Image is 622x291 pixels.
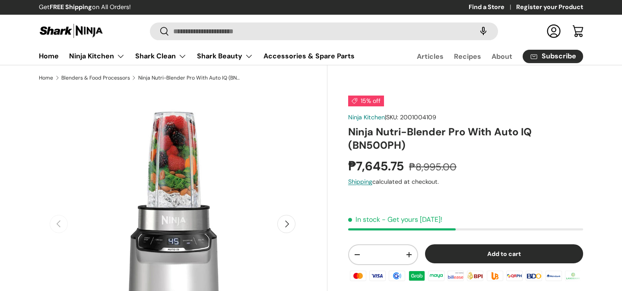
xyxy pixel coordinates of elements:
a: Ninja Kitchen [69,48,125,65]
img: grabpay [407,269,426,282]
img: billease [446,269,465,282]
a: Accessories & Spare Parts [263,48,355,64]
a: Ninja Kitchen [348,113,385,121]
img: visa [368,269,387,282]
a: Shark Beauty [197,48,253,65]
img: Shark Ninja Philippines [39,22,104,39]
p: - Get yours [DATE]! [382,215,442,224]
img: qrph [505,269,524,282]
img: gcash [387,269,406,282]
a: About [492,48,512,65]
summary: Shark Beauty [192,48,258,65]
a: Articles [417,48,444,65]
a: Home [39,48,59,64]
a: Recipes [454,48,481,65]
div: calculated at checkout. [348,177,583,186]
img: bdo [524,269,543,282]
img: metrobank [544,269,563,282]
img: landbank [564,269,583,282]
s: ₱8,995.00 [409,160,457,173]
img: master [349,269,368,282]
span: Subscribe [542,53,576,60]
a: Shark Clean [135,48,187,65]
button: Add to cart [425,244,583,264]
nav: Primary [39,48,355,65]
speech-search-button: Search by voice [470,22,497,41]
img: ubp [486,269,505,282]
a: Find a Store [469,3,516,12]
h1: Ninja Nutri-Blender Pro With Auto IQ (BN500PH) [348,125,583,152]
a: Shipping [348,178,372,185]
span: | [385,113,436,121]
a: Home [39,75,53,80]
strong: FREE Shipping [50,3,92,11]
a: Ninja Nutri-Blender Pro With Auto IQ (BN500PH) [138,75,242,80]
strong: ₱7,645.75 [348,158,406,174]
a: Blenders & Food Processors [61,75,130,80]
a: Register your Product [516,3,583,12]
span: SKU: [386,113,398,121]
a: Subscribe [523,50,583,63]
span: 2001004109 [400,113,436,121]
summary: Shark Clean [130,48,192,65]
img: maya [427,269,446,282]
summary: Ninja Kitchen [64,48,130,65]
nav: Secondary [396,48,583,65]
p: Get on All Orders! [39,3,131,12]
img: bpi [466,269,485,282]
span: In stock [348,215,380,224]
span: 15% off [348,96,384,106]
nav: Breadcrumbs [39,74,327,82]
